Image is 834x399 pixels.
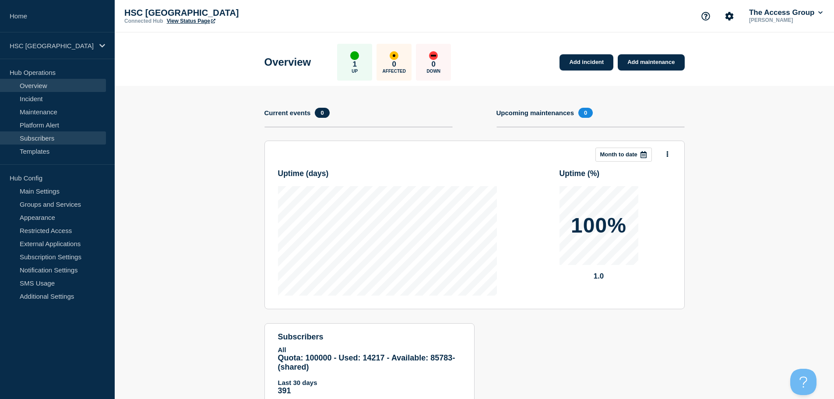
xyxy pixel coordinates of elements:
[390,51,398,60] div: affected
[315,108,329,118] span: 0
[278,379,461,386] p: Last 30 days
[747,17,824,23] p: [PERSON_NAME]
[496,109,574,117] h4: Upcoming maintenances
[383,69,406,74] p: Affected
[278,169,329,178] h3: Uptime ( days )
[264,56,311,68] h1: Overview
[595,148,652,162] button: Month to date
[432,60,436,69] p: 0
[10,42,94,49] p: HSC [GEOGRAPHIC_DATA]
[278,353,455,371] span: Quota: 100000 - Used: 14217 - Available: 85783 - (shared)
[697,7,715,25] button: Support
[426,69,440,74] p: Down
[560,169,600,178] h3: Uptime ( % )
[353,60,357,69] p: 1
[720,7,739,25] button: Account settings
[790,369,816,395] iframe: Help Scout Beacon - Open
[264,109,311,117] h4: Current events
[124,18,163,24] p: Connected Hub
[618,54,684,71] a: Add maintenance
[167,18,215,24] a: View Status Page
[578,108,593,118] span: 0
[350,51,359,60] div: up
[560,272,638,281] p: 1.0
[747,8,824,17] button: The Access Group
[278,346,461,353] p: All
[392,60,396,69] p: 0
[124,8,299,18] p: HSC [GEOGRAPHIC_DATA]
[600,151,637,158] p: Month to date
[571,215,626,236] p: 100%
[560,54,613,71] a: Add incident
[278,332,461,342] h4: subscribers
[429,51,438,60] div: down
[352,69,358,74] p: Up
[278,386,461,395] p: 391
